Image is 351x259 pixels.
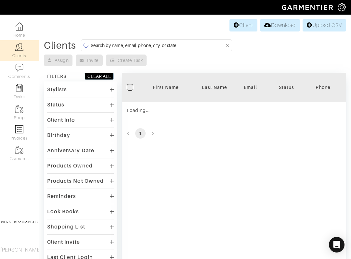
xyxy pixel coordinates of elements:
div: Shopping List [47,224,85,230]
img: clients-icon-6bae9207a08558b7cb47a8932f037763ab4055f8c8b6bfacd5dc20c3e0201464.png [15,43,23,51]
div: Email [244,84,257,91]
button: CLEAR ALL [84,73,114,80]
img: garmentier-logo-header-white-b43fb05a5012e4ada735d5af1a66efaba907eab6374d6393d1fbf88cb4ef424d.png [279,2,338,13]
div: Status [47,102,64,108]
div: Reminders [47,193,76,200]
th: Toggle SortBy [190,73,239,102]
img: reminder-icon-8004d30b9f0a5d33ae49ab947aed9ed385cf756f9e5892f1edd6e32f2345188e.png [15,84,23,92]
div: CLEAR ALL [87,73,111,80]
div: Client Info [47,117,75,123]
div: Status [267,84,306,91]
img: garments-icon-b7da505a4dc4fd61783c78ac3ca0ef83fa9d6f193b1c9dc38574b1d14d53ca28.png [15,105,23,113]
div: Birthday [47,132,70,139]
input: Search by name, email, phone, city, or state [91,41,225,49]
div: Last Name [195,84,234,91]
div: Anniversary Date [47,147,94,154]
div: Open Intercom Messenger [329,237,344,253]
div: Products Not Owned [47,178,104,184]
div: Phone [316,84,331,91]
div: Client Invite [47,239,80,245]
th: Toggle SortBy [262,73,311,102]
div: Loading... [127,107,257,114]
a: Upload CSV [303,19,346,31]
div: First Name [146,84,185,91]
img: comment-icon-a0a6a9ef722e966f86d9cbdc48e553b5cf19dbc54f86b18d962a5391bc8f6eb6.png [15,64,23,72]
div: Stylists [47,86,67,93]
div: FILTERS [47,73,66,80]
a: Client [229,19,257,31]
nav: pagination navigation [122,128,346,139]
div: Products Owned [47,163,93,169]
th: Toggle SortBy [141,73,190,102]
button: page 1 [135,128,146,139]
div: Look Books [47,208,79,215]
img: orders-icon-0abe47150d42831381b5fb84f609e132dff9fe21cb692f30cb5eec754e2cba89.png [15,125,23,133]
img: dashboard-icon-dbcd8f5a0b271acd01030246c82b418ddd0df26cd7fceb0bd07c9910d44c42f6.png [15,22,23,31]
a: Download [260,19,300,31]
img: garments-icon-b7da505a4dc4fd61783c78ac3ca0ef83fa9d6f193b1c9dc38574b1d14d53ca28.png [15,146,23,154]
img: gear-icon-white-bd11855cb880d31180b6d7d6211b90ccbf57a29d726f0c71d8c61bd08dd39cc2.png [338,3,346,11]
div: Clients [44,42,76,49]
